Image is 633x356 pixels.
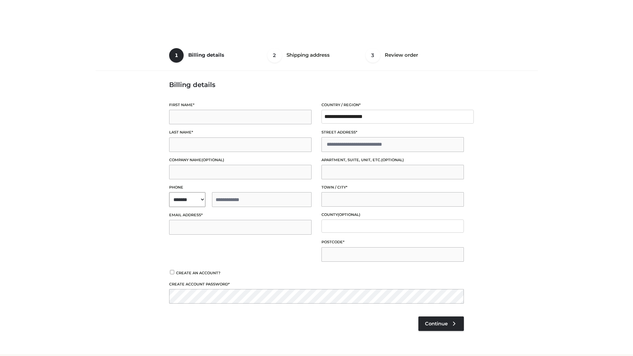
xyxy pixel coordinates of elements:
span: Create an account? [176,271,221,275]
label: Create account password [169,281,464,287]
a: Continue [418,316,464,331]
label: First name [169,102,312,108]
label: Street address [321,129,464,135]
span: 1 [169,48,184,63]
span: Shipping address [286,52,330,58]
input: Create an account? [169,270,175,274]
label: Apartment, suite, unit, etc. [321,157,464,163]
label: Company name [169,157,312,163]
span: (optional) [201,158,224,162]
span: (optional) [338,212,360,217]
label: Phone [169,184,312,191]
label: Country / Region [321,102,464,108]
span: 3 [366,48,380,63]
label: Email address [169,212,312,218]
span: 2 [267,48,282,63]
span: Billing details [188,52,224,58]
span: Continue [425,321,448,327]
label: Postcode [321,239,464,245]
label: Town / City [321,184,464,191]
span: Review order [385,52,418,58]
label: Last name [169,129,312,135]
span: (optional) [381,158,404,162]
h3: Billing details [169,81,464,89]
label: County [321,212,464,218]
